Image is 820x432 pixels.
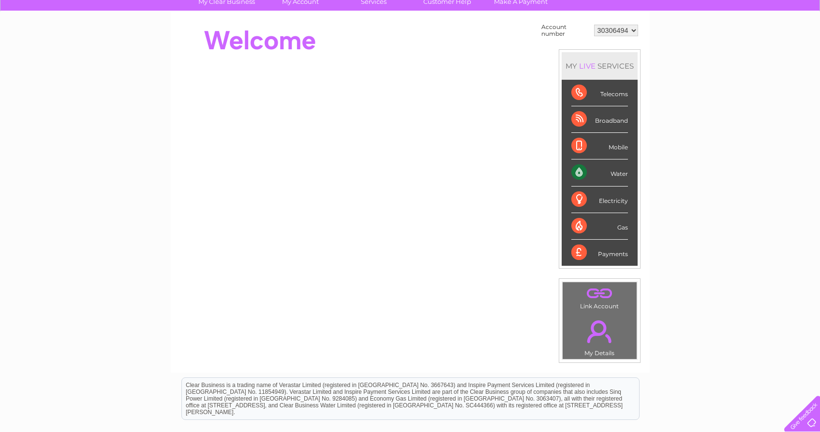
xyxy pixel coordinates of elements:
a: . [565,285,634,302]
div: Telecoms [571,80,628,106]
a: 0333 014 3131 [638,5,704,17]
a: Telecoms [701,41,730,48]
td: Account number [539,21,592,40]
div: Clear Business is a trading name of Verastar Limited (registered in [GEOGRAPHIC_DATA] No. 3667643... [182,5,639,47]
a: Water [650,41,668,48]
div: Broadband [571,106,628,133]
a: Log out [788,41,811,48]
a: Contact [756,41,779,48]
a: . [565,315,634,348]
a: Blog [736,41,750,48]
div: Water [571,159,628,186]
td: Link Account [562,282,637,312]
div: MY SERVICES [562,52,638,80]
div: Payments [571,240,628,266]
td: My Details [562,312,637,360]
div: Gas [571,213,628,240]
div: Electricity [571,187,628,213]
div: Mobile [571,133,628,159]
a: Energy [674,41,695,48]
div: LIVE [577,61,597,71]
img: logo.png [29,25,78,55]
